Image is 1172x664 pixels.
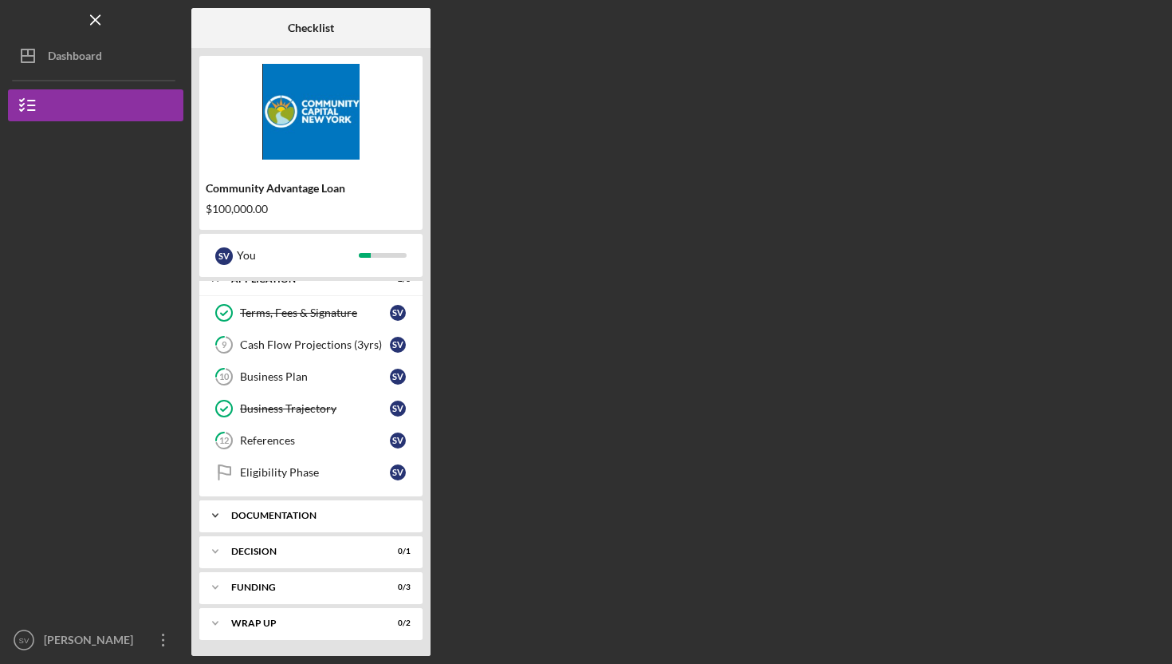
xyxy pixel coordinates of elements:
[231,547,371,556] div: Decision
[222,340,227,350] tspan: 9
[207,393,415,425] a: Business TrajectorySV
[237,242,359,269] div: You
[48,40,102,76] div: Dashboard
[240,370,390,383] div: Business Plan
[40,624,144,660] div: [PERSON_NAME]
[240,306,390,319] div: Terms, Fees & Signature
[390,305,406,321] div: S V
[240,466,390,479] div: Eligibility Phase
[206,203,416,215] div: $100,000.00
[8,40,183,72] button: Dashboard
[8,624,183,656] button: SV[PERSON_NAME]
[240,338,390,351] div: Cash Flow Projections (3yrs)
[382,583,411,592] div: 0 / 3
[240,434,390,447] div: References
[207,329,415,361] a: 9Cash Flow Projections (3yrs)SV
[207,361,415,393] a: 10Business PlanSV
[382,547,411,556] div: 0 / 1
[231,583,371,592] div: Funding
[207,425,415,457] a: 12ReferencesSV
[390,464,406,480] div: S V
[390,369,406,385] div: S V
[288,22,334,34] b: Checklist
[207,297,415,329] a: Terms, Fees & SignatureSV
[19,636,29,645] text: SV
[390,337,406,353] div: S V
[382,619,411,628] div: 0 / 2
[390,401,406,417] div: S V
[199,64,423,160] img: Product logo
[207,457,415,488] a: Eligibility PhaseSV
[219,436,229,446] tspan: 12
[215,247,233,265] div: S V
[219,372,230,382] tspan: 10
[206,182,416,195] div: Community Advantage Loan
[390,433,406,449] div: S V
[231,511,403,520] div: Documentation
[240,402,390,415] div: Business Trajectory
[231,619,371,628] div: Wrap up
